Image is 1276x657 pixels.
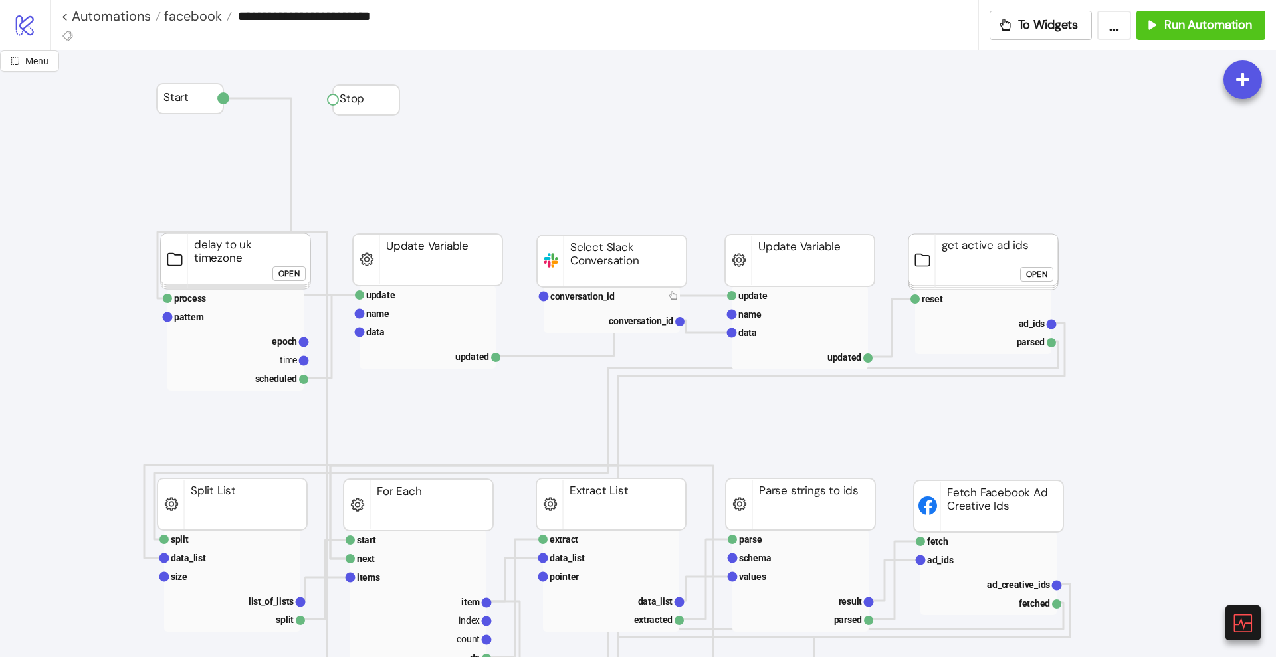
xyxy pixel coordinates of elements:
text: list_of_lists [249,596,294,607]
text: item [461,597,480,607]
button: Run Automation [1136,11,1265,40]
text: conversation_id [550,291,615,302]
text: update [366,290,395,300]
text: conversation_id [609,316,673,326]
text: pattern [174,312,204,322]
button: Open [272,266,306,281]
text: ad_ids [927,555,954,565]
text: next [357,553,375,564]
text: data_list [171,553,206,563]
text: index [459,615,480,626]
span: Menu [25,56,49,66]
text: name [366,308,389,319]
text: data_list [638,596,673,607]
text: reset [922,294,943,304]
text: ad_creative_ids [987,579,1050,590]
text: items [357,572,380,583]
text: process [174,293,206,304]
text: fetch [927,536,948,547]
span: facebook [161,7,222,25]
text: count [457,634,480,644]
text: pointer [550,571,579,582]
button: ... [1097,11,1131,40]
text: time [280,355,297,365]
a: facebook [161,9,232,23]
text: epoch [272,336,297,347]
button: To Widgets [990,11,1093,40]
span: To Widgets [1018,17,1079,33]
text: data [366,327,385,337]
text: schema [739,553,772,563]
text: data [738,328,757,338]
text: start [357,535,376,545]
text: parse [739,534,762,545]
span: radius-bottomright [11,56,20,66]
text: extract [550,534,578,545]
text: update [738,290,768,301]
a: < Automations [61,9,161,23]
div: Open [1026,267,1047,282]
div: Open [278,266,300,282]
text: split [171,534,189,545]
text: values [739,571,766,582]
text: size [171,571,187,582]
span: Run Automation [1164,17,1252,33]
text: name [738,309,762,320]
text: result [839,596,863,607]
button: Open [1020,267,1053,282]
text: ad_ids [1019,318,1045,329]
text: data_list [550,553,585,563]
